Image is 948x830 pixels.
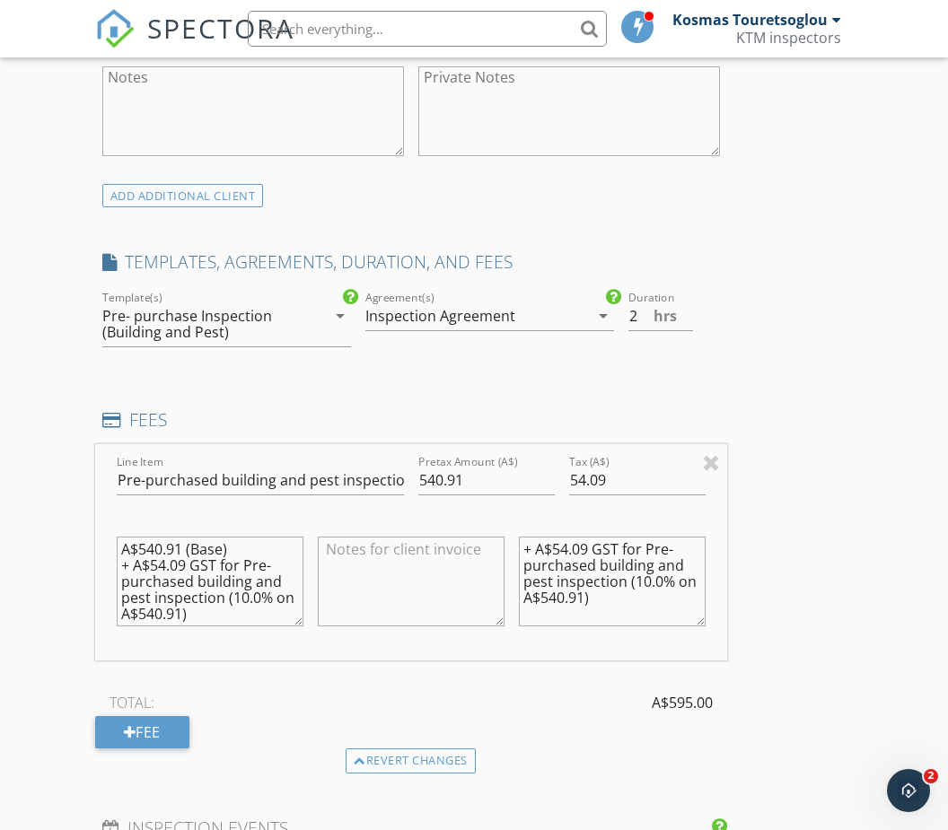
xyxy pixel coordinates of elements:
input: Search everything... [248,11,607,47]
div: Fee [95,716,189,748]
span: A$595.00 [652,692,713,713]
i: arrow_drop_down [329,305,351,327]
i: arrow_drop_down [592,305,614,327]
span: 2 [924,769,938,783]
a: SPECTORA [95,24,294,62]
div: Kosmas Touretsoglou [672,11,828,29]
input: 0.0 [628,301,692,331]
div: ADD ADDITIONAL client [102,184,264,208]
span: TOTAL: [110,692,154,713]
div: Inspection Agreement [365,308,515,324]
h4: FEES [102,408,720,432]
span: SPECTORA [147,9,294,47]
div: Revert changes [346,748,476,773]
h4: TEMPLATES, AGREEMENTS, DURATION, AND FEES [102,250,720,274]
img: The Best Home Inspection Software - Spectora [95,9,135,48]
div: Pre- purchase Inspection (Building and Pest) [102,308,303,340]
iframe: Intercom live chat [887,769,930,812]
span: hrs [654,309,677,323]
div: KTM inspectors [736,29,841,47]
